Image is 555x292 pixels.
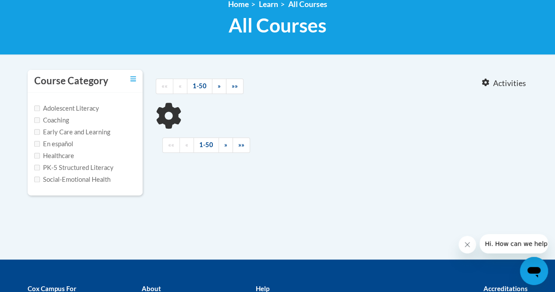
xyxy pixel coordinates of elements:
[520,257,548,285] iframe: Button to launch messaging window
[185,141,188,148] span: «
[224,141,227,148] span: »
[168,141,174,148] span: ««
[173,79,187,94] a: Previous
[34,165,40,170] input: Checkbox for Options
[229,14,326,37] span: All Courses
[233,137,250,153] a: End
[493,79,526,88] span: Activities
[34,141,40,147] input: Checkbox for Options
[34,117,40,123] input: Checkbox for Options
[193,137,219,153] a: 1-50
[34,129,40,135] input: Checkbox for Options
[162,137,180,153] a: Begining
[232,82,238,90] span: »»
[212,79,226,94] a: Next
[130,74,136,84] a: Toggle collapse
[161,82,168,90] span: ««
[218,137,233,153] a: Next
[5,6,71,13] span: Hi. How can we help?
[34,163,114,173] label: PK-5 Structured Literacy
[238,141,244,148] span: »»
[34,74,108,88] h3: Course Category
[156,79,173,94] a: Begining
[458,236,476,253] iframe: Close message
[34,139,73,149] label: En español
[34,175,111,184] label: Social-Emotional Health
[34,115,69,125] label: Coaching
[179,82,182,90] span: «
[34,153,40,159] input: Checkbox for Options
[218,82,221,90] span: »
[480,234,548,253] iframe: Message from company
[34,104,99,113] label: Adolescent Literacy
[34,105,40,111] input: Checkbox for Options
[34,127,110,137] label: Early Care and Learning
[226,79,243,94] a: End
[34,151,74,161] label: Healthcare
[179,137,194,153] a: Previous
[34,177,40,182] input: Checkbox for Options
[187,79,212,94] a: 1-50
